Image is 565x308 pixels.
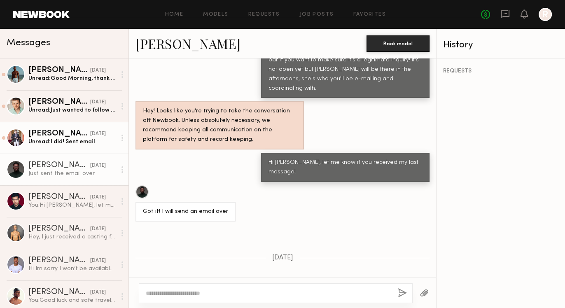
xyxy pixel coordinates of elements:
div: [DATE] [90,194,106,201]
a: R [539,8,552,21]
div: Unread: I did! Sent email [28,138,116,146]
div: Hi Im sorry I won’t be available [DATE], I wasn’t able to get off work. Id love to work together ... [28,265,116,273]
div: History [443,40,558,50]
div: Unread: Good Morning, thank you for reaching out. I will send an email. What date and time is the... [28,75,116,82]
div: Hey! Looks like you’re trying to take the conversation off Newbook. Unless absolutely necessary, ... [143,107,297,145]
div: [PERSON_NAME] [28,161,90,170]
span: [DATE] [272,254,293,261]
div: [DATE] [90,257,106,265]
a: Job Posts [300,12,334,17]
div: You: Hi [PERSON_NAME], let me know if you received my last message! [28,201,116,209]
div: Unread: Just wanted to follow up and see if you received my email? Thank you! [28,106,116,114]
div: [DATE] [90,98,106,106]
div: [DATE] [90,225,106,233]
div: [PERSON_NAME] [28,130,90,138]
div: [DATE] [90,289,106,296]
div: [DATE] [90,162,106,170]
div: [PERSON_NAME] [28,66,90,75]
a: Home [165,12,184,17]
div: [DATE] [90,67,106,75]
div: REQUESTS [443,68,558,74]
div: Hi [PERSON_NAME], let me know if you received my last message! [268,158,422,177]
a: Favorites [353,12,386,17]
a: [PERSON_NAME] [135,35,240,52]
button: Book model [367,35,430,52]
div: [PERSON_NAME] [28,193,90,201]
div: [DATE] [90,130,106,138]
div: [PERSON_NAME] [28,98,90,106]
div: [PERSON_NAME] [28,288,90,296]
div: [PERSON_NAME] [28,257,90,265]
span: Messages [7,38,50,48]
div: [PERSON_NAME] [28,225,90,233]
a: Requests [248,12,280,17]
div: You: Good luck and safe travels will keep you in the mix [28,296,116,304]
div: Just sent the email over [28,170,116,177]
div: Got it! I will send an email over [143,207,228,217]
a: Book model [367,40,430,47]
div: Hey, I just received a casting for your job. Could you please send me the details including rate ... [28,233,116,241]
a: Models [203,12,228,17]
